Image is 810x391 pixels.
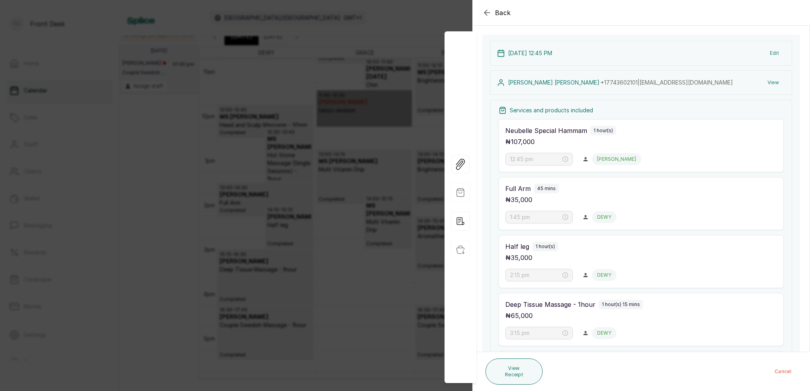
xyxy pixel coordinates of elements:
[505,184,531,193] p: Full Arm
[505,195,532,204] p: ₦
[602,301,640,308] p: 1 hour(s) 15 mins
[537,185,556,192] p: 45 mins
[505,242,529,251] p: Half leg
[485,358,543,385] button: View Receipt
[510,271,561,279] input: Select time
[510,106,593,114] p: Services and products included
[505,253,532,262] p: ₦
[511,196,532,204] span: 35,000
[510,329,561,337] input: Select time
[768,364,798,379] button: Cancel
[535,243,555,250] p: 1 hour(s)
[508,79,733,87] p: [PERSON_NAME] [PERSON_NAME] ·
[597,214,611,220] p: DEWY
[597,272,611,278] p: DEWY
[597,156,636,162] p: [PERSON_NAME]
[508,49,552,57] p: [DATE] 12:45 PM
[510,155,561,164] input: Select time
[505,300,595,309] p: Deep Tissue Massage - 1hour
[505,126,587,135] p: Neubelle Special Hammam
[761,75,785,90] button: View
[601,79,733,86] span: +1 7743602101 | [EMAIL_ADDRESS][DOMAIN_NAME]
[505,137,535,146] p: ₦
[764,46,785,60] button: Edit
[597,330,611,336] p: DEWY
[510,213,561,222] input: Select time
[511,254,532,262] span: 35,000
[593,127,613,134] p: 1 hour(s)
[511,312,533,320] span: 65,000
[511,138,535,146] span: 107,000
[505,311,533,320] p: ₦
[495,8,511,17] span: Back
[482,8,511,17] button: Back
